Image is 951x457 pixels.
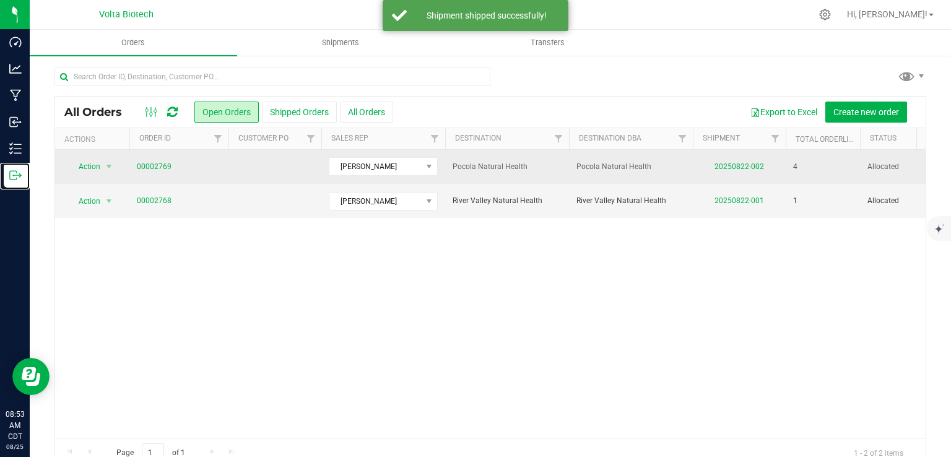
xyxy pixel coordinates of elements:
[453,195,562,207] span: River Valley Natural Health
[833,107,899,117] span: Create new order
[102,158,117,175] span: select
[817,9,833,20] div: Manage settings
[6,409,24,442] p: 08:53 AM CDT
[453,161,562,173] span: Pocola Natural Health
[579,134,641,142] a: Destination DBA
[9,116,22,128] inline-svg: Inbound
[137,195,172,207] a: 00002768
[549,128,569,149] a: Filter
[455,134,502,142] a: Destination
[445,30,652,56] a: Transfers
[64,105,134,119] span: All Orders
[301,128,321,149] a: Filter
[262,102,337,123] button: Shipped Orders
[12,358,50,395] iframe: Resource center
[742,102,825,123] button: Export to Excel
[30,30,237,56] a: Orders
[672,128,693,149] a: Filter
[867,195,945,207] span: Allocated
[6,442,24,451] p: 08/25
[329,193,422,210] span: [PERSON_NAME]
[139,134,171,142] a: Order ID
[194,102,259,123] button: Open Orders
[870,134,897,142] a: Status
[340,102,393,123] button: All Orders
[714,162,764,171] a: 20250822-002
[576,195,685,207] span: River Valley Natural Health
[105,37,162,48] span: Orders
[9,63,22,75] inline-svg: Analytics
[793,195,797,207] span: 1
[67,158,101,175] span: Action
[714,196,764,205] a: 20250822-001
[867,161,945,173] span: Allocated
[67,193,101,210] span: Action
[9,36,22,48] inline-svg: Dashboard
[99,9,154,20] span: Volta Biotech
[9,89,22,102] inline-svg: Manufacturing
[305,37,376,48] span: Shipments
[102,193,117,210] span: select
[208,128,228,149] a: Filter
[331,134,368,142] a: Sales Rep
[9,142,22,155] inline-svg: Inventory
[576,161,685,173] span: Pocola Natural Health
[137,161,172,173] a: 00002769
[425,128,445,149] a: Filter
[329,158,422,175] span: [PERSON_NAME]
[54,67,490,86] input: Search Order ID, Destination, Customer PO...
[514,37,581,48] span: Transfers
[9,169,22,181] inline-svg: Outbound
[238,134,289,142] a: Customer PO
[825,102,907,123] button: Create new order
[414,9,559,22] div: Shipment shipped successfully!
[64,135,124,144] div: Actions
[765,128,786,149] a: Filter
[847,9,927,19] span: Hi, [PERSON_NAME]!
[703,134,740,142] a: Shipment
[237,30,445,56] a: Shipments
[796,135,862,144] a: Total Orderlines
[793,161,797,173] span: 4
